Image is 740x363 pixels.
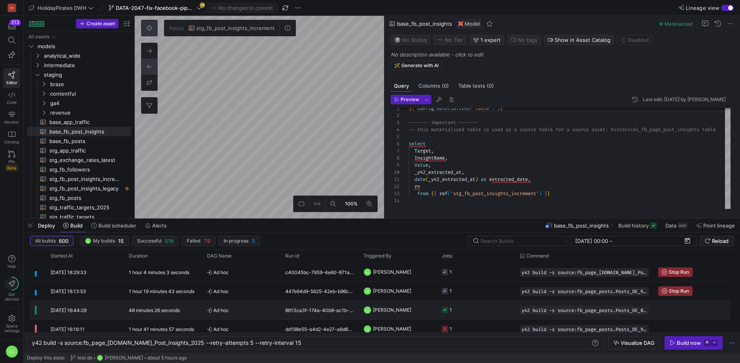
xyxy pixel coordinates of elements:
span: Beta [5,165,18,171]
span: All builds [35,238,56,244]
a: HG [3,1,20,15]
span: Duration [129,253,148,259]
div: 2 [391,112,399,119]
button: Help [3,252,20,272]
y42-duration: 1 hour 4 minutes 3 seconds [129,269,189,275]
span: { [434,190,437,197]
span: date [414,176,426,182]
div: CL [85,238,91,244]
span: No Status [394,37,427,43]
div: 10 [391,169,399,176]
span: extracted_date [489,176,528,182]
div: Press SPACE to select this row. [27,51,131,60]
span: No Tier [437,37,463,43]
span: – [610,238,612,244]
span: 'stg_fb_post_insights_increment' [450,190,539,197]
span: [DATE] 16:16:11 [51,326,85,332]
span: about 5 hours ago [147,355,187,361]
div: 1 [450,263,452,281]
input: End datetime [614,238,666,244]
div: 1 [450,301,452,319]
input: Start datetime [575,238,608,244]
span: y42 build -s source:fb_page_posts.Posts_DE_05_08_24 --retry-attempts 5 --retry-interval 20 [522,308,647,313]
span: Code [7,100,17,105]
div: Press SPACE to select this row. [27,203,131,212]
span: Successful [137,238,162,244]
span: stg_fb_post_insights_increment [196,25,275,31]
div: Press SPACE to select this row. [27,127,131,136]
div: 6 [391,140,399,147]
span: Materialized [665,21,692,27]
a: stg_traffic_targets​​​​​​​​​​ [27,212,131,222]
button: Preview [391,95,422,104]
span: Build [70,222,83,229]
a: Code [3,88,20,108]
span: Monitor [4,120,19,124]
span: Visualize DAG [621,340,655,346]
span: [DATE] 16:44:29 [51,307,87,313]
div: c40045bc-7659-4e60-871a-cd9d251abf29 [281,263,359,281]
span: Jobs [442,253,452,259]
div: 4 [391,126,399,133]
span: intermediate [44,61,130,70]
span: y42 build -s source:fb_page_[DOMAIN_NAME]_Post_Insights_2025 --retry-attempts 5 --retry-interval 15 [522,270,647,275]
a: PRsBeta [3,147,20,174]
div: Press SPACE to select this row. [30,320,731,339]
div: All assets [28,34,49,39]
button: No tags [507,35,541,45]
span: base_fb_post_insights [554,222,609,229]
span: Triggered By [363,253,392,259]
div: Last edit: [DATE] by [PERSON_NAME] [643,97,726,102]
div: 8 [391,154,399,162]
span: models [38,42,130,51]
div: Press SPACE to select this row. [30,282,731,301]
span: stg_fb_followers​​​​​​​​​​ [49,165,122,174]
div: CL [363,287,371,295]
button: Stop Run [658,267,693,277]
span: stg_traffic_targets​​​​​​​​​​ [49,213,122,222]
div: Press SPACE to select this row. [27,155,131,165]
button: Build now⌘⏎ [665,336,723,350]
button: Failed79 [182,236,215,246]
span: Deploy [38,222,55,229]
div: Press SPACE to select this row. [27,193,131,203]
span: 518 [165,238,173,244]
a: stg_fb_post_insights_increment​​​​​​​​​​ [27,174,131,184]
div: Press SPACE to select this row. [27,174,131,184]
span: base_fb_post_insights​​​​​​​​​​ [49,127,122,136]
a: base_fb_posts​​​​​​​​​​ [27,136,131,146]
button: Data94K [662,219,691,232]
span: Started At [51,253,73,259]
a: Monitor [3,108,20,128]
button: CLMy builds15 [80,236,129,246]
a: stg_app_traffic​​​​​​​​​​ [27,146,131,155]
span: ts_2025 --retry-attempts 5 --retry-interval 15 [184,339,301,346]
span: Create asset [87,21,115,26]
div: CL [363,325,371,333]
button: Show in Asset Catalog [544,35,614,45]
button: In progress3 [218,236,260,246]
a: stg_fb_posts​​​​​​​​​​ [27,193,131,203]
span: Target [414,148,431,154]
span: 79 [204,238,210,244]
span: braze [50,80,130,89]
div: 14 [391,197,399,204]
span: Command [526,253,549,259]
span: PRs [8,159,15,164]
span: Editor [6,80,17,85]
div: Press SPACE to select this row. [27,136,131,146]
button: No tierNo Tier [433,35,467,45]
y42-duration: 1 hour 41 minutes 57 seconds [129,326,194,332]
div: 11 [391,176,399,183]
span: , [445,155,448,161]
span: Space settings [4,324,19,333]
span: base_fb_post_insights [397,21,452,27]
div: Press SPACE to select this row. [27,89,131,98]
span: y42 build -s source:fb_page_posts.Posts_DE_90d --retry-attempts 5 --retry-interval 20 [522,327,647,332]
div: Press SPACE to select this row. [27,60,131,70]
span: 1 expert [480,37,501,43]
div: Press SPACE to select this row. [27,212,131,222]
span: { [431,190,434,197]
span: Point lineage [703,222,735,229]
a: base_app_traffic​​​​​​​​​​ [27,117,131,127]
